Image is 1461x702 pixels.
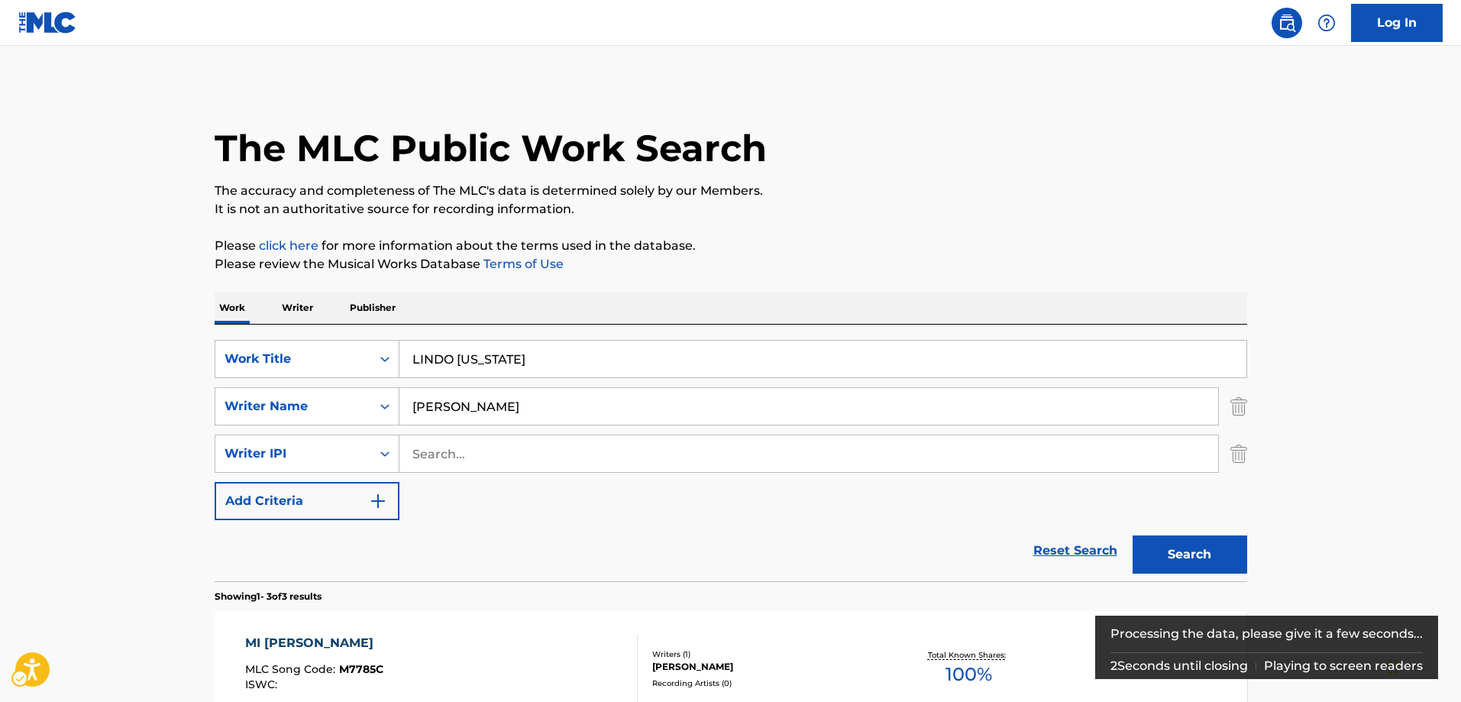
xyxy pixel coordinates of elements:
[215,255,1247,273] p: Please review the Musical Works Database
[215,182,1247,200] p: The accuracy and completeness of The MLC's data is determined solely by our Members.
[345,292,400,324] p: Publisher
[18,11,77,34] img: MLC Logo
[652,660,883,674] div: [PERSON_NAME]
[945,661,992,688] span: 100 %
[652,649,883,660] div: Writers ( 1 )
[1351,4,1443,42] a: Log In
[215,200,1247,218] p: It is not an authoritative source for recording information.
[225,350,362,368] div: Work Title
[259,238,318,253] a: click here
[1026,534,1125,568] a: Reset Search
[215,482,399,520] button: Add Criteria
[1278,14,1296,32] img: search
[1133,535,1247,574] button: Search
[369,492,387,510] img: 9d2ae6d4665cec9f34b9.svg
[399,435,1218,472] input: Search...
[215,292,250,324] p: Work
[245,662,339,676] span: MLC Song Code :
[225,397,362,416] div: Writer Name
[1418,463,1461,586] iframe: Iframe | Resource Center
[652,678,883,689] div: Recording Artists ( 0 )
[480,257,564,271] a: Terms of Use
[399,341,1246,377] input: Search...
[225,445,362,463] div: Writer IPI
[215,125,767,171] h1: The MLC Public Work Search
[277,292,318,324] p: Writer
[1317,14,1336,32] img: help
[215,340,1247,581] form: Search Form
[928,649,1010,661] p: Total Known Shares:
[1230,435,1247,473] img: Delete Criterion
[215,237,1247,255] p: Please for more information about the terms used in the database.
[399,388,1218,425] input: Search...
[1110,658,1117,673] span: 2
[1110,616,1424,652] div: Processing the data, please give it a few seconds...
[245,634,383,652] div: MI [PERSON_NAME]
[215,590,322,603] p: Showing 1 - 3 of 3 results
[339,662,383,676] span: M7785C
[1230,387,1247,425] img: Delete Criterion
[245,678,281,691] span: ISWC :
